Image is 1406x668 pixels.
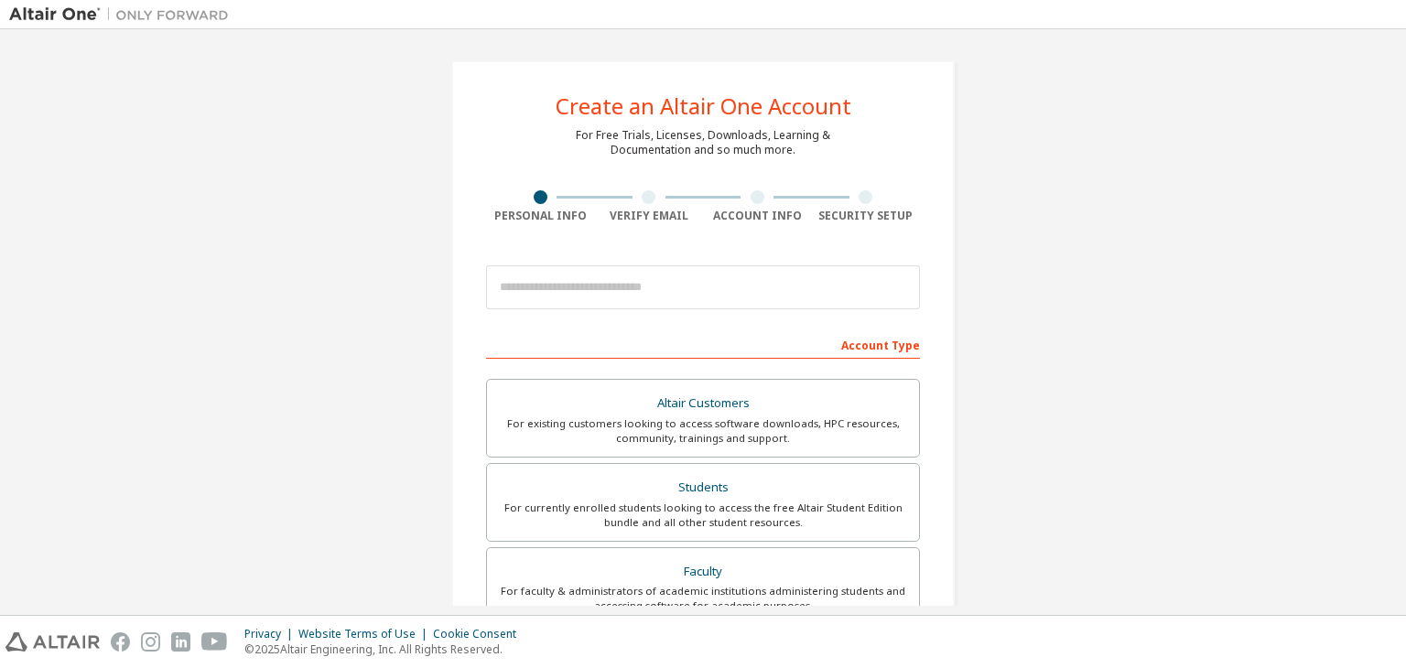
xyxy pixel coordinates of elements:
div: Cookie Consent [433,627,527,641]
div: For faculty & administrators of academic institutions administering students and accessing softwa... [498,584,908,613]
div: Website Terms of Use [298,627,433,641]
img: linkedin.svg [171,632,190,652]
div: Security Setup [812,209,921,223]
img: Altair One [9,5,238,24]
div: Personal Info [486,209,595,223]
div: For Free Trials, Licenses, Downloads, Learning & Documentation and so much more. [576,128,830,157]
img: facebook.svg [111,632,130,652]
div: Verify Email [595,209,704,223]
div: Privacy [244,627,298,641]
div: For existing customers looking to access software downloads, HPC resources, community, trainings ... [498,416,908,446]
div: Students [498,475,908,501]
div: Create an Altair One Account [556,95,851,117]
img: instagram.svg [141,632,160,652]
div: Account Info [703,209,812,223]
div: For currently enrolled students looking to access the free Altair Student Edition bundle and all ... [498,501,908,530]
div: Account Type [486,329,920,359]
p: © 2025 Altair Engineering, Inc. All Rights Reserved. [244,641,527,657]
div: Faculty [498,559,908,585]
div: Altair Customers [498,391,908,416]
img: altair_logo.svg [5,632,100,652]
img: youtube.svg [201,632,228,652]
